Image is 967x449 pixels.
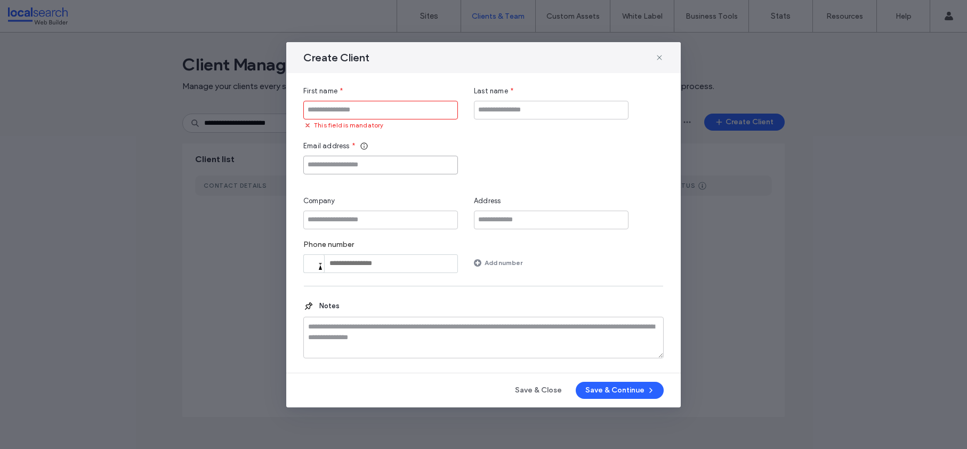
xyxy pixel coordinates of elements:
[576,382,664,399] button: Save & Continue
[303,156,458,174] input: Email address
[474,86,508,97] span: Last name
[303,196,335,206] span: Company
[303,141,350,151] span: Email address
[474,211,628,229] input: Address
[485,253,522,272] label: Add number
[474,101,628,119] input: Last name
[441,148,454,161] keeper-lock: Open Keeper Popup
[314,301,340,311] span: Notes
[314,121,384,130] span: This field is mandatory
[505,382,571,399] button: Save & Close
[303,211,458,229] input: Company
[303,101,458,119] input: First name
[303,240,458,254] label: Phone number
[474,196,501,206] span: Address
[25,7,46,17] span: Help
[303,86,337,97] span: First name
[303,51,369,65] span: Create Client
